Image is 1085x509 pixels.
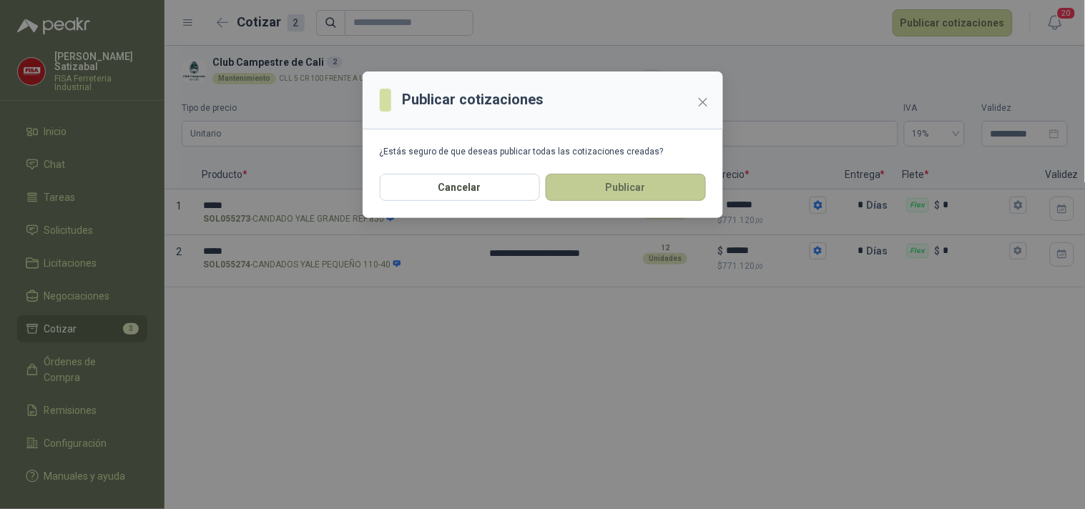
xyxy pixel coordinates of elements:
button: Cancelar [380,174,540,201]
span: close [697,97,709,108]
button: Close [692,91,715,114]
button: Publicar [546,174,706,201]
h3: Publicar cotizaciones [403,89,544,111]
div: ¿Estás seguro de que deseas publicar todas las cotizaciones creadas? [380,147,706,157]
